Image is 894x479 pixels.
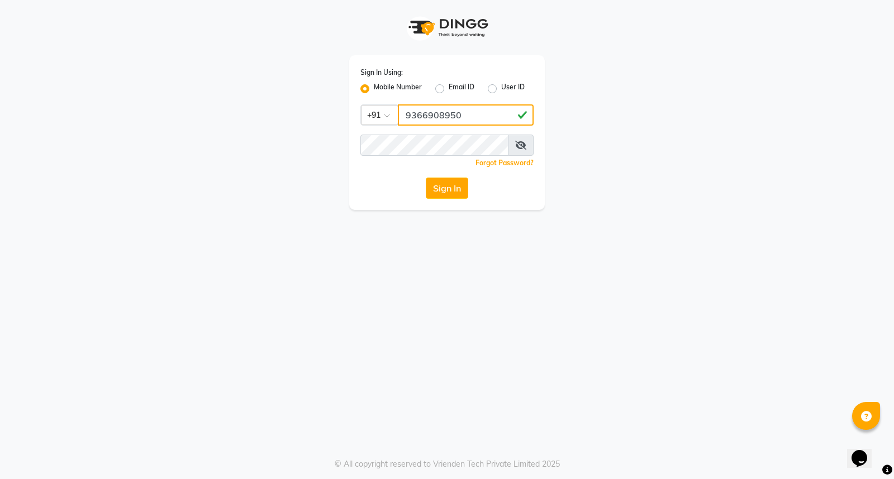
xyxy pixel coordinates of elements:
input: Username [398,104,534,126]
label: User ID [501,82,525,95]
button: Sign In [426,178,468,199]
label: Mobile Number [374,82,422,95]
a: Forgot Password? [475,159,534,167]
img: logo1.svg [402,11,492,44]
label: Email ID [449,82,474,95]
label: Sign In Using: [360,68,403,78]
input: Username [360,135,508,156]
iframe: chat widget [847,434,883,468]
